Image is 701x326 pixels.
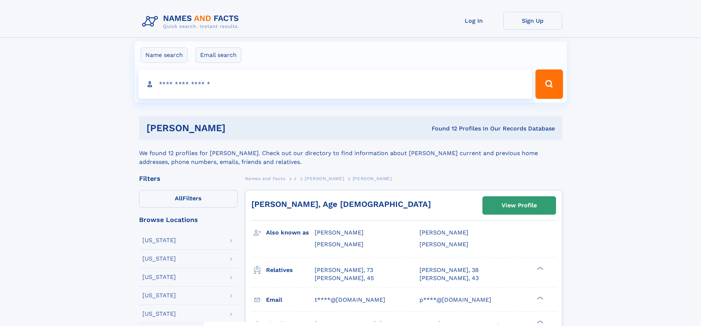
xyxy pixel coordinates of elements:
span: [PERSON_NAME] [315,241,364,248]
span: [PERSON_NAME] [419,241,468,248]
div: Filters [139,175,238,182]
a: Sign Up [503,12,562,30]
span: [PERSON_NAME] [305,176,344,181]
h1: [PERSON_NAME] [146,123,329,133]
h3: Relatives [266,264,315,276]
div: Browse Locations [139,216,238,223]
label: Filters [139,190,238,208]
a: [PERSON_NAME], 43 [419,274,479,282]
div: Found 12 Profiles In Our Records Database [329,125,555,133]
div: We found 12 profiles for [PERSON_NAME]. Check out our directory to find information about [PERSON... [139,140,562,166]
div: View Profile [502,197,537,214]
img: Logo Names and Facts [139,12,245,32]
a: [PERSON_NAME], 45 [315,274,374,282]
input: search input [138,69,532,99]
span: [PERSON_NAME] [419,229,468,236]
a: Names and Facts [245,174,286,183]
a: [PERSON_NAME], 73 [315,266,373,274]
h3: Also known as [266,226,315,239]
div: ❯ [535,295,544,300]
label: Name search [141,47,188,63]
span: [PERSON_NAME] [353,176,392,181]
div: [US_STATE] [142,293,176,298]
span: All [175,195,183,202]
label: Email search [195,47,241,63]
span: [PERSON_NAME] [315,229,364,236]
a: [PERSON_NAME] [305,174,344,183]
a: View Profile [483,197,556,214]
a: [PERSON_NAME], 38 [419,266,479,274]
a: Log In [445,12,503,30]
h3: Email [266,294,315,306]
div: [US_STATE] [142,256,176,262]
div: ❯ [535,319,544,324]
div: [US_STATE] [142,311,176,317]
button: Search Button [535,69,563,99]
a: J [294,174,297,183]
span: J [294,176,297,181]
div: ❯ [535,266,544,271]
div: [US_STATE] [142,237,176,243]
div: [US_STATE] [142,274,176,280]
a: [PERSON_NAME], Age [DEMOGRAPHIC_DATA] [251,200,431,209]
